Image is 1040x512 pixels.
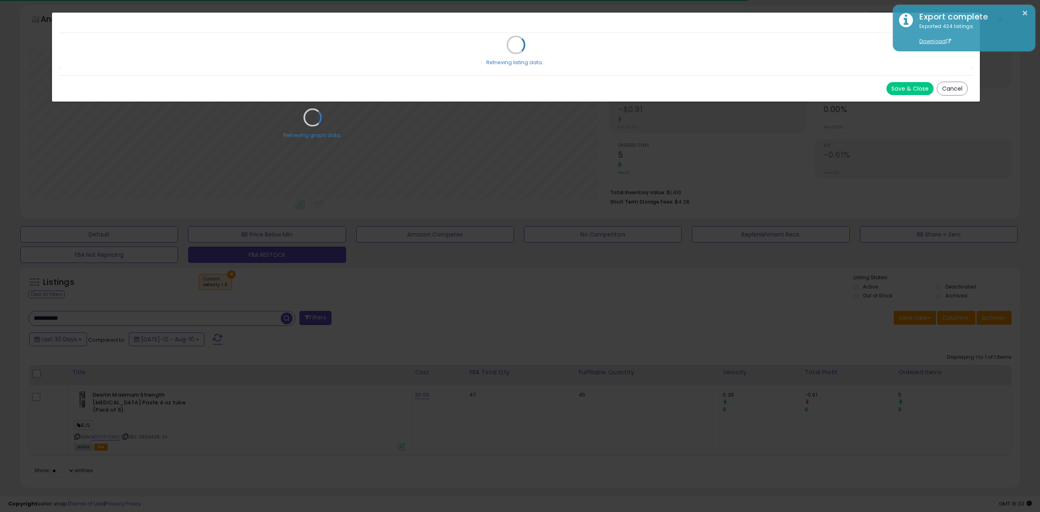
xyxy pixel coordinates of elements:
div: Exported 424 listings. [913,23,1029,46]
div: Retrieving graph data.. [283,131,342,139]
a: Download [919,38,951,45]
button: Save & Close [886,82,934,95]
div: Export complete [913,11,1029,23]
button: Cancel [937,82,968,95]
button: × [1022,8,1028,18]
